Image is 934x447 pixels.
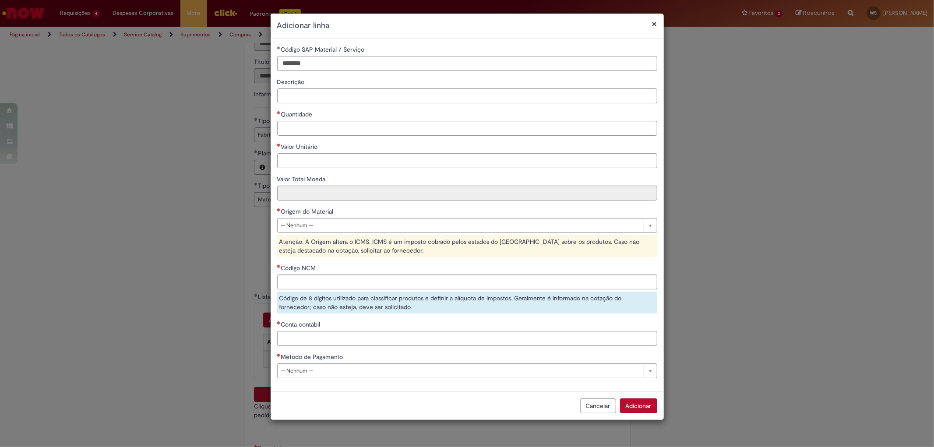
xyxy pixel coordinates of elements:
span: Necessários [277,321,281,324]
span: Necessários [277,208,281,211]
input: Valor Unitário [277,153,657,168]
span: Código SAP Material / Serviço [281,46,367,53]
input: Código SAP Material / Serviço [277,56,657,71]
input: Quantidade [277,121,657,136]
span: Necessários [277,111,281,114]
span: Necessários [277,353,281,357]
span: Origem do Material [281,208,335,215]
input: Código NCM [277,275,657,289]
span: Valor Unitário [281,143,320,151]
span: Obrigatório Preenchido [277,46,281,49]
div: Atenção: A Origem altera o ICMS. ICMS é um imposto cobrado pelos estados do [GEOGRAPHIC_DATA] sob... [277,235,657,257]
span: Conta contábil [281,320,322,328]
button: Fechar modal [652,19,657,28]
span: Necessários [277,143,281,147]
input: Conta contábil [277,331,657,346]
button: Adicionar [620,398,657,413]
span: Quantidade [281,110,314,118]
span: Necessários [277,264,281,268]
button: Cancelar [580,398,616,413]
span: -- Nenhum -- [281,218,639,232]
input: Descrição [277,88,657,103]
input: Valor Total Moeda [277,186,657,201]
span: Código NCM [281,264,318,272]
span: Descrição [277,78,307,86]
span: Somente leitura - Valor Total Moeda [277,175,328,183]
span: -- Nenhum -- [281,364,639,378]
span: Método de Pagamento [281,353,345,361]
h2: Adicionar linha [277,20,657,32]
div: Código de 8 dígitos utilizado para classificar produtos e definir a alíquota de impostos. Geralme... [277,292,657,313]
